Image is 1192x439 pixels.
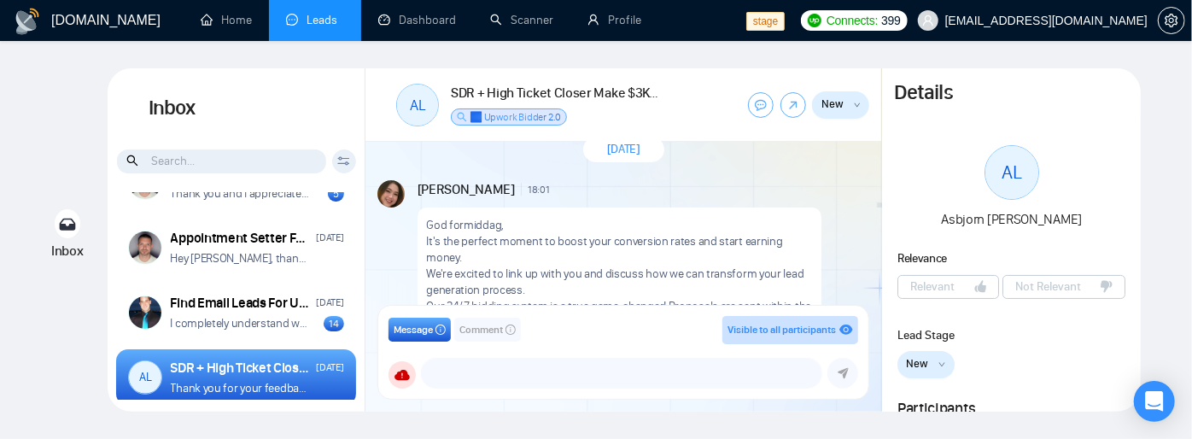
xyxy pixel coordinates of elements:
[1002,275,1126,299] button: Not Relevant
[1015,278,1081,296] span: Not Relevant
[897,351,955,378] button: Newdown
[812,91,869,119] button: Newdown
[426,217,813,233] p: God formiddag,
[941,211,1082,227] span: Asbjorn [PERSON_NAME]
[418,180,515,199] span: [PERSON_NAME]
[528,183,550,196] span: 18:01
[171,315,310,331] p: I completely understand why you would prefer to talk here. As much as I'd like to talk business w...
[426,233,813,266] p: It's the perfect moment to boost your conversion rates and start earning money.
[324,316,344,331] div: 14
[389,318,451,342] button: Messageinfo-circle
[587,13,641,27] a: userProfile
[171,229,312,248] div: Appointment Setter For Instagram
[821,96,844,113] span: New
[171,294,312,313] div: Find Email Leads For Upwork Client Agencies
[727,324,836,336] span: Visible to all participants
[922,15,934,26] span: user
[454,318,521,342] button: Commentinfo-circle
[117,149,326,173] input: Search...
[328,186,344,202] div: 5
[839,323,853,337] span: eye
[171,380,310,396] p: Thank you for your feedback and I appreciate your time. Feel free to contact me if you need aweso...
[459,322,503,338] span: Comment
[897,328,955,342] span: Lead Stage
[201,13,252,27] a: homeHome
[171,359,312,378] div: SDR + High Ticket Closer Make $3K-$15k monthly 100% comission based only.
[505,325,516,335] span: info-circle
[377,180,405,208] img: Andrian
[746,12,785,31] span: stage
[316,230,343,246] div: [DATE]
[394,322,433,338] span: Message
[129,296,161,329] img: Jonathan DeYoung
[938,360,945,368] span: down
[894,80,952,106] h1: Details
[1159,14,1184,27] span: setting
[607,141,640,157] span: [DATE]
[1158,7,1185,34] button: setting
[470,111,561,123] span: ✅ Upwork Bidder 2.0
[827,11,878,30] span: Connects:
[1134,381,1175,422] div: Open Intercom Messenger
[910,278,955,296] span: Relevant
[457,112,467,122] span: search
[129,231,161,264] img: Nikita Kasianov
[426,266,813,298] p: We're excited to link up with you and discuss how we can transform your lead generation process.
[451,84,659,102] h1: SDR + High Ticket Closer Make $3K-$15k monthly 100% comission based only.
[897,251,947,266] span: Relevance
[316,295,343,311] div: [DATE]
[397,85,438,126] div: AL
[129,361,161,394] div: AL
[316,360,343,376] div: [DATE]
[171,185,310,202] p: Thank you and I appreciate your time. Feel free to contact me if you need awesome automated lead ...
[881,11,900,30] span: 399
[171,250,310,266] p: Hey [PERSON_NAME], thanks for applying for this position!
[906,355,928,372] span: New
[985,146,1038,199] div: AL
[51,243,84,259] span: Inbox
[1158,14,1185,27] a: setting
[14,8,41,35] img: logo
[286,13,344,27] a: messageLeads
[490,13,553,27] a: searchScanner
[897,399,1126,418] h1: Participants
[435,325,446,335] span: info-circle
[108,68,365,149] h1: Inbox
[126,151,141,170] span: search
[808,14,821,27] img: upwork-logo.png
[854,101,861,108] span: down
[897,275,1000,299] button: Relevant
[378,13,456,27] a: dashboardDashboard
